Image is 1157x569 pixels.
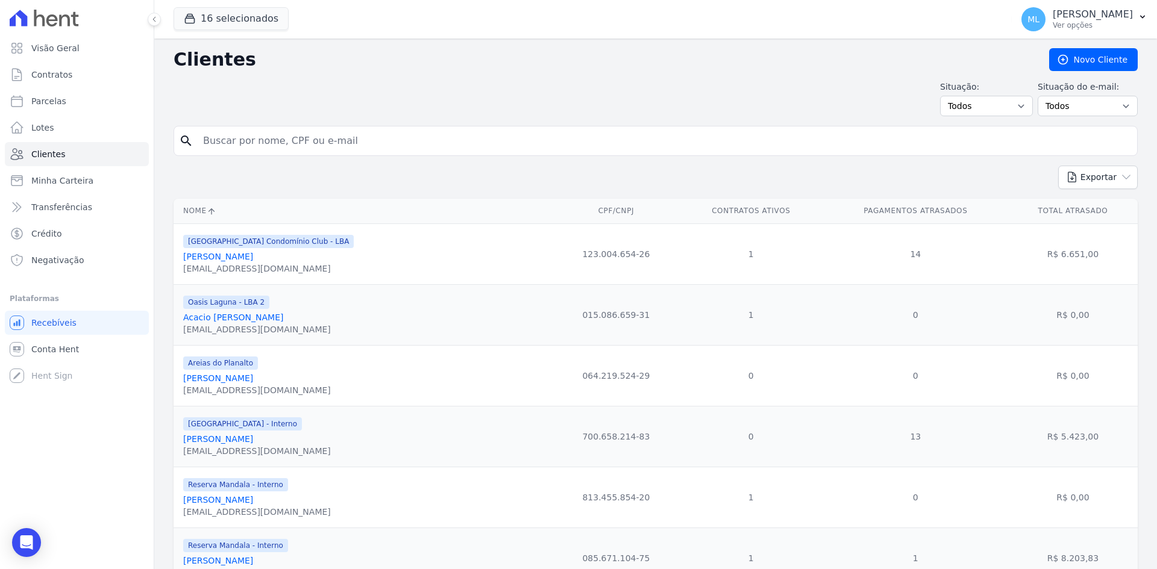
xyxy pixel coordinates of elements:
div: [EMAIL_ADDRESS][DOMAIN_NAME] [183,323,331,335]
a: Lotes [5,116,149,140]
td: R$ 0,00 [1008,345,1138,406]
span: [GEOGRAPHIC_DATA] Condomínio Club - LBA [183,235,354,248]
span: Minha Carteira [31,175,93,187]
span: Reserva Mandala - Interno [183,539,288,552]
td: 0 [679,406,823,467]
div: [EMAIL_ADDRESS][DOMAIN_NAME] [183,263,354,275]
span: Lotes [31,122,54,134]
span: Transferências [31,201,92,213]
a: [PERSON_NAME] [183,373,253,383]
span: Areias do Planalto [183,356,258,370]
div: Plataformas [10,291,144,306]
button: Exportar [1058,166,1138,189]
td: R$ 6.651,00 [1008,223,1138,284]
a: Contratos [5,63,149,87]
p: Ver opções [1053,20,1133,30]
th: Contratos Ativos [679,199,823,223]
a: [PERSON_NAME] [183,495,253,505]
i: search [179,134,193,148]
td: 1 [679,284,823,345]
a: Parcelas [5,89,149,113]
p: [PERSON_NAME] [1053,8,1133,20]
td: 015.086.659-31 [553,284,679,345]
span: Contratos [31,69,72,81]
td: 813.455.854-20 [553,467,679,527]
td: 0 [679,345,823,406]
div: Open Intercom Messenger [12,528,41,557]
th: Total Atrasado [1008,199,1138,223]
td: R$ 0,00 [1008,467,1138,527]
span: Conta Hent [31,343,79,355]
th: Nome [174,199,553,223]
input: Buscar por nome, CPF ou e-mail [196,129,1132,153]
a: Visão Geral [5,36,149,60]
label: Situação do e-mail: [1038,81,1138,93]
a: Negativação [5,248,149,272]
div: [EMAIL_ADDRESS][DOMAIN_NAME] [183,445,331,457]
button: 16 selecionados [174,7,289,30]
span: Negativação [31,254,84,266]
span: Clientes [31,148,65,160]
td: R$ 5.423,00 [1008,406,1138,467]
span: Recebíveis [31,317,77,329]
a: Recebíveis [5,311,149,335]
a: Transferências [5,195,149,219]
th: Pagamentos Atrasados [823,199,1008,223]
a: Acacio [PERSON_NAME] [183,312,284,322]
a: Clientes [5,142,149,166]
td: 0 [823,284,1008,345]
span: Parcelas [31,95,66,107]
a: Novo Cliente [1049,48,1138,71]
a: Conta Hent [5,337,149,361]
span: ML [1027,15,1039,23]
div: [EMAIL_ADDRESS][DOMAIN_NAME] [183,506,331,518]
td: 13 [823,406,1008,467]
td: 700.658.214-83 [553,406,679,467]
th: CPF/CNPJ [553,199,679,223]
span: Oasis Laguna - LBA 2 [183,296,269,309]
h2: Clientes [174,49,1030,70]
td: 0 [823,467,1008,527]
a: [PERSON_NAME] [183,556,253,565]
a: [PERSON_NAME] [183,252,253,261]
td: 064.219.524-29 [553,345,679,406]
span: Reserva Mandala - Interno [183,478,288,491]
a: [PERSON_NAME] [183,434,253,444]
span: Crédito [31,228,62,240]
td: 1 [679,223,823,284]
div: [EMAIL_ADDRESS][DOMAIN_NAME] [183,384,331,396]
td: 123.004.654-26 [553,223,679,284]
span: [GEOGRAPHIC_DATA] - Interno [183,417,302,431]
span: Visão Geral [31,42,80,54]
td: 1 [679,467,823,527]
button: ML [PERSON_NAME] Ver opções [1012,2,1157,36]
label: Situação: [940,81,1033,93]
td: 0 [823,345,1008,406]
a: Minha Carteira [5,169,149,193]
td: R$ 0,00 [1008,284,1138,345]
td: 14 [823,223,1008,284]
a: Crédito [5,222,149,246]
